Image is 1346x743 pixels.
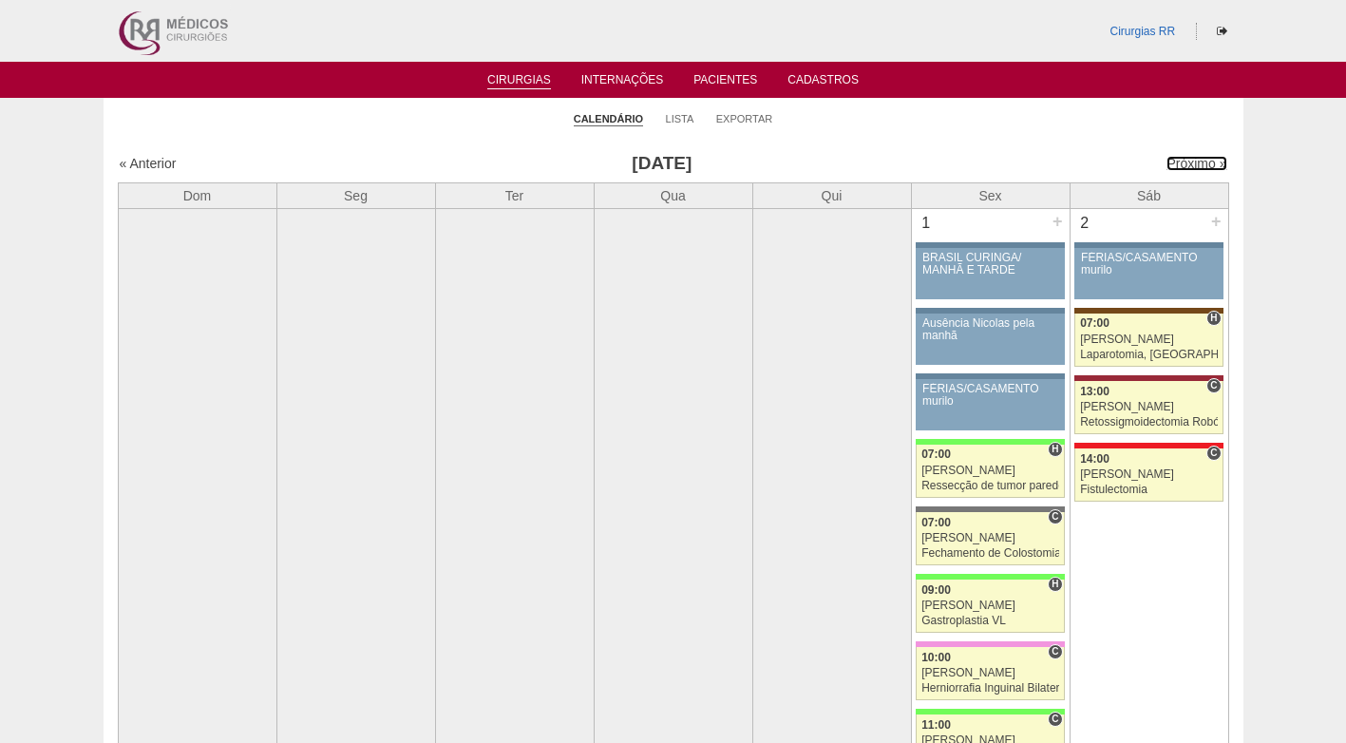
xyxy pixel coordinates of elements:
div: [PERSON_NAME] [1080,468,1218,481]
div: Key: Assunção [1074,443,1223,448]
a: Exportar [716,112,773,125]
div: Key: Aviso [1074,242,1223,248]
a: C 13:00 [PERSON_NAME] Retossigmoidectomia Robótica [1074,381,1223,434]
div: Ressecção de tumor parede abdominal pélvica [921,480,1059,492]
a: C 10:00 [PERSON_NAME] Herniorrafia Inguinal Bilateral [916,647,1064,700]
div: 1 [912,209,941,238]
span: Hospital [1206,311,1221,326]
th: Seg [276,182,435,208]
a: Pacientes [693,73,757,92]
div: BRASIL CURINGA/ MANHÃ E TARDE [922,252,1058,276]
a: H 07:00 [PERSON_NAME] Laparotomia, [GEOGRAPHIC_DATA], Drenagem, Bridas [1074,314,1223,367]
a: Internações [581,73,664,92]
a: FÉRIAS/CASAMENTO murilo [916,379,1064,430]
span: Consultório [1048,712,1062,727]
div: Fechamento de Colostomia ou Enterostomia [921,547,1059,560]
span: 11:00 [921,718,951,732]
i: Sair [1217,26,1227,37]
a: Cadastros [787,73,859,92]
span: 07:00 [921,516,951,529]
a: BRASIL CURINGA/ MANHÃ E TARDE [916,248,1064,299]
div: Key: Santa Joana [1074,308,1223,314]
a: H 09:00 [PERSON_NAME] Gastroplastia VL [916,580,1064,633]
div: + [1050,209,1066,234]
a: H 07:00 [PERSON_NAME] Ressecção de tumor parede abdominal pélvica [916,445,1064,498]
div: Key: Brasil [916,574,1064,580]
div: [PERSON_NAME] [921,532,1059,544]
a: C 14:00 [PERSON_NAME] Fistulectomia [1074,448,1223,502]
span: Consultório [1048,509,1062,524]
span: 09:00 [921,583,951,597]
th: Dom [118,182,276,208]
div: [PERSON_NAME] [921,600,1059,612]
div: Key: Aviso [916,308,1064,314]
div: Key: Brasil [916,709,1064,714]
th: Ter [435,182,594,208]
span: Consultório [1206,446,1221,461]
span: Hospital [1048,442,1062,457]
th: Qui [752,182,911,208]
span: 07:00 [921,448,951,461]
div: Gastroplastia VL [921,615,1059,627]
a: Cirurgias RR [1109,25,1175,38]
span: Consultório [1048,644,1062,659]
h3: [DATE] [385,150,938,178]
div: [PERSON_NAME] [1080,333,1218,346]
a: Próximo » [1166,156,1226,171]
div: FÉRIAS/CASAMENTO murilo [922,383,1058,408]
a: Cirurgias [487,73,551,89]
span: Hospital [1048,577,1062,592]
div: + [1208,209,1224,234]
div: Key: Aviso [916,242,1064,248]
div: Key: Aviso [916,373,1064,379]
th: Qua [594,182,752,208]
a: Calendário [574,112,643,126]
div: Key: Brasil [916,439,1064,445]
a: Ausência Nicolas pela manhã [916,314,1064,365]
div: Ausência Nicolas pela manhã [922,317,1058,342]
span: 13:00 [1080,385,1109,398]
span: 07:00 [1080,316,1109,330]
div: 2 [1071,209,1100,238]
div: Laparotomia, [GEOGRAPHIC_DATA], Drenagem, Bridas [1080,349,1218,361]
div: Fistulectomia [1080,484,1218,496]
th: Sex [911,182,1070,208]
div: [PERSON_NAME] [921,465,1059,477]
div: Herniorrafia Inguinal Bilateral [921,682,1059,695]
div: Key: Albert Einstein [916,641,1064,647]
div: [PERSON_NAME] [921,667,1059,679]
a: FÉRIAS/CASAMENTO murilo [1074,248,1223,299]
a: C 07:00 [PERSON_NAME] Fechamento de Colostomia ou Enterostomia [916,512,1064,565]
a: « Anterior [120,156,177,171]
a: Lista [666,112,694,125]
div: Retossigmoidectomia Robótica [1080,416,1218,429]
span: Consultório [1206,378,1221,393]
th: Sáb [1070,182,1228,208]
span: 14:00 [1080,452,1109,466]
span: 10:00 [921,651,951,664]
div: Key: Sírio Libanês [1074,375,1223,381]
div: [PERSON_NAME] [1080,401,1218,413]
div: Key: Santa Catarina [916,506,1064,512]
div: FÉRIAS/CASAMENTO murilo [1081,252,1217,276]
